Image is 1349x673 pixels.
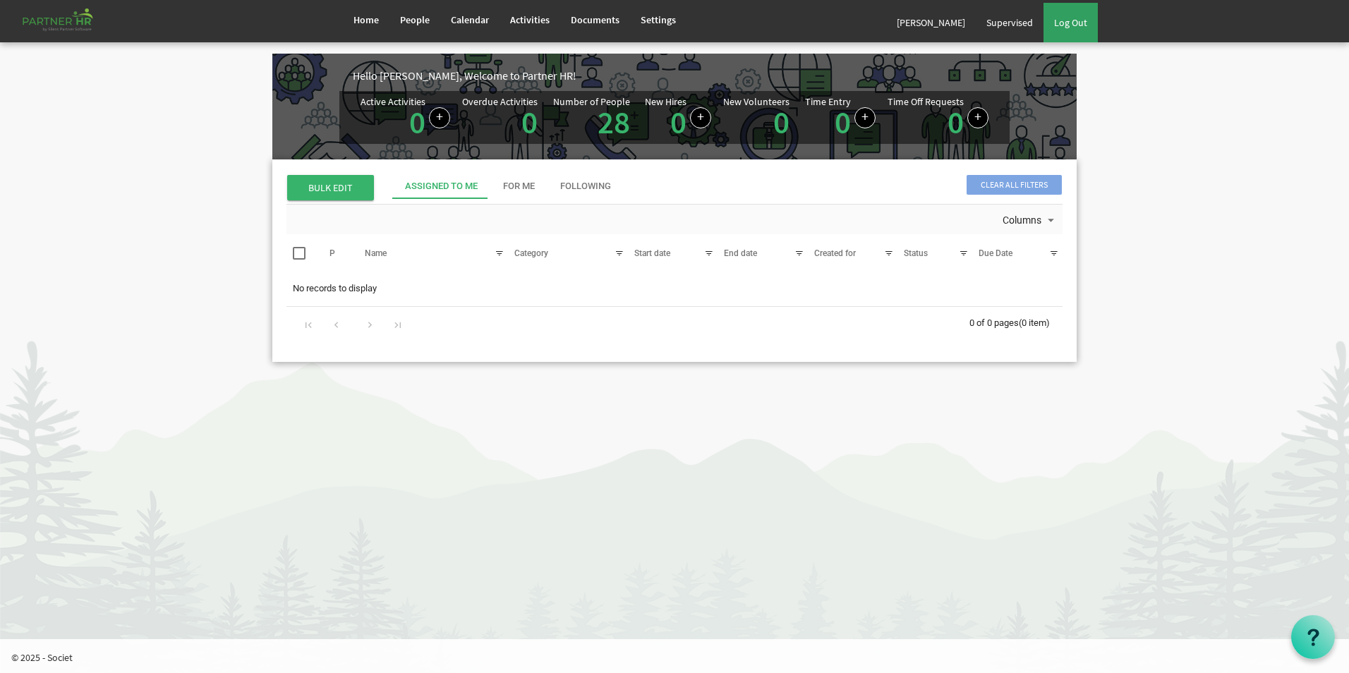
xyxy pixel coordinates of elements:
span: P [329,248,335,258]
div: Go to first page [299,314,318,334]
div: For Me [503,180,535,193]
a: Create a new Activity [429,107,450,128]
div: Number of active time off requests [888,97,988,138]
span: Supervised [986,16,1033,29]
span: Clear all filters [967,175,1062,195]
span: BULK EDIT [287,175,374,200]
a: Log hours [854,107,876,128]
div: Following [560,180,611,193]
a: Log Out [1043,3,1098,42]
span: Calendar [451,13,489,26]
button: Columns [1000,212,1060,230]
div: Overdue Activities [462,97,538,107]
div: Go to previous page [327,314,346,334]
span: Settings [641,13,676,26]
div: 0 of 0 pages (0 item) [969,307,1063,336]
a: 0 [670,102,686,142]
a: Supervised [976,3,1043,42]
span: Status [904,248,928,258]
div: Activities assigned to you for which the Due Date is passed [462,97,541,138]
span: Columns [1001,212,1043,229]
a: 0 [948,102,964,142]
a: Add new person to Partner HR [690,107,711,128]
span: 0 of 0 pages [969,317,1019,328]
a: 0 [409,102,425,142]
a: Create a new time off request [967,107,988,128]
span: Due Date [979,248,1012,258]
div: Volunteer hired in the last 7 days [723,97,793,138]
div: Go to last page [388,314,407,334]
a: 28 [598,102,630,142]
a: 0 [835,102,851,142]
div: tab-header [392,174,1168,199]
div: Go to next page [361,314,380,334]
span: Activities [510,13,550,26]
div: Hello [PERSON_NAME], Welcome to Partner HR! [353,68,1077,84]
div: Columns [1000,205,1060,234]
span: Created for [814,248,856,258]
span: Home [353,13,379,26]
div: Time Entry [805,97,851,107]
a: [PERSON_NAME] [886,3,976,42]
div: Number of People [553,97,630,107]
div: People hired in the last 7 days [645,97,711,138]
span: Category [514,248,548,258]
span: Documents [571,13,619,26]
a: 0 [773,102,790,142]
a: 0 [521,102,538,142]
div: Assigned To Me [405,180,478,193]
div: Total number of active people in Partner HR [553,97,634,138]
div: New Hires [645,97,686,107]
span: People [400,13,430,26]
div: Number of active Activities in Partner HR [361,97,450,138]
span: (0 item) [1019,317,1050,328]
div: New Volunteers [723,97,790,107]
td: No records to display [286,275,1063,302]
div: Time Off Requests [888,97,964,107]
div: Number of Time Entries [805,97,876,138]
p: © 2025 - Societ [11,650,1349,665]
span: Name [365,248,387,258]
span: End date [724,248,757,258]
div: Active Activities [361,97,425,107]
span: Start date [634,248,670,258]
